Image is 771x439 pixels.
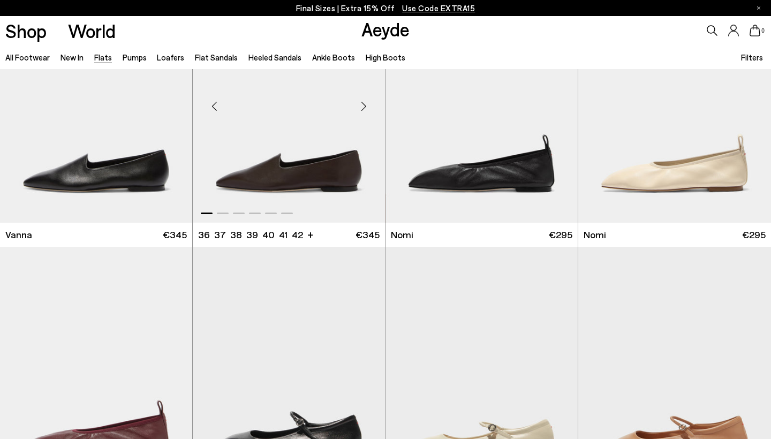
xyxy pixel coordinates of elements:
span: Vanna [5,228,32,241]
a: Ankle Boots [312,52,355,62]
a: Pumps [123,52,147,62]
li: 40 [262,228,275,241]
li: 42 [292,228,303,241]
span: €295 [742,228,766,241]
a: World [68,21,116,40]
a: Shop [5,21,47,40]
a: New In [61,52,84,62]
ul: variant [198,228,300,241]
p: Final Sizes | Extra 15% Off [296,2,475,15]
a: All Footwear [5,52,50,62]
span: Nomi [584,228,606,241]
li: 37 [214,228,226,241]
a: 0 [750,25,760,36]
a: Loafers [157,52,184,62]
li: + [307,227,313,241]
li: 36 [198,228,210,241]
span: Filters [741,52,763,62]
span: €345 [163,228,187,241]
span: 0 [760,28,766,34]
div: Previous slide [198,90,230,122]
li: 41 [279,228,288,241]
a: 36 37 38 39 40 41 42 + €345 [193,223,385,247]
a: Heeled Sandals [248,52,301,62]
li: 38 [230,228,242,241]
a: Aeyde [361,18,410,40]
span: Navigate to /collections/ss25-final-sizes [402,3,475,13]
a: High Boots [366,52,405,62]
span: Nomi [391,228,413,241]
a: Flats [94,52,112,62]
span: €295 [549,228,572,241]
span: €345 [356,228,380,241]
a: Nomi €295 [385,223,578,247]
div: Next slide [347,90,380,122]
a: Nomi €295 [578,223,771,247]
a: Flat Sandals [195,52,238,62]
li: 39 [246,228,258,241]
